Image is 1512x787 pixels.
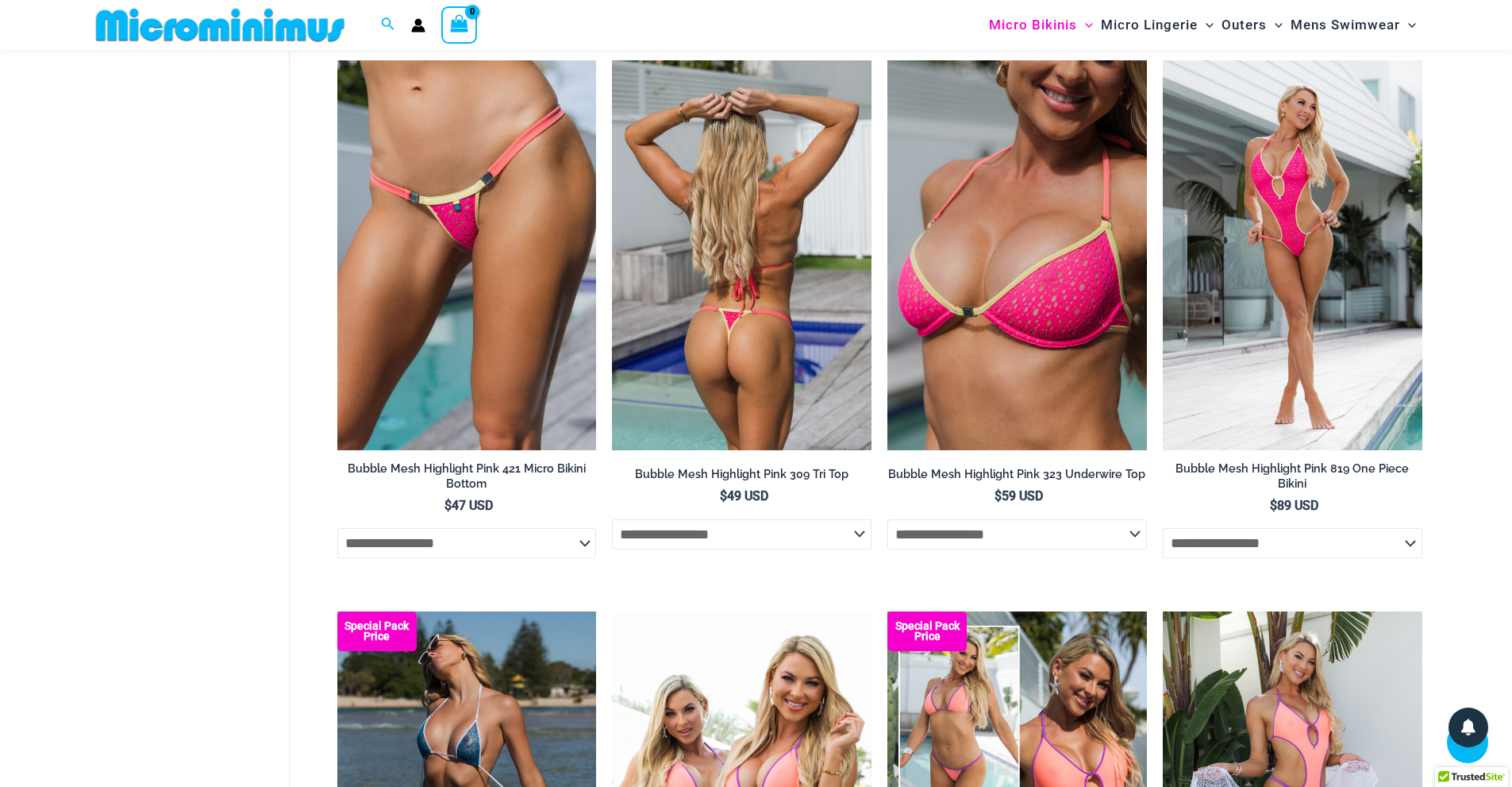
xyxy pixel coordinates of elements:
[1218,5,1287,45] a: OutersMenu ToggleMenu Toggle
[337,621,417,642] b: Special Pack Price
[337,60,597,449] img: Bubble Mesh Highlight Pink 421 Micro 01
[1270,498,1277,513] span: $
[1291,5,1400,45] span: Mens Swimwear
[887,60,1147,449] a: Bubble Mesh Highlight Pink 323 Top 01Bubble Mesh Highlight Pink 323 Top 421 Micro 03Bubble Mesh H...
[983,2,1423,48] nav: Site Navigation
[612,467,871,482] h2: Bubble Mesh Highlight Pink 309 Tri Top
[887,60,1147,449] img: Bubble Mesh Highlight Pink 323 Top 01
[441,6,478,43] a: View Shopping Cart, empty
[444,498,452,513] span: $
[1270,498,1318,513] bdi: 89 USD
[612,60,871,449] img: Bubble Mesh Highlight Pink 309 Top 469 Thong 03
[612,60,871,449] a: Bubble Mesh Highlight Pink 309 Top 01Bubble Mesh Highlight Pink 309 Top 469 Thong 03Bubble Mesh H...
[1101,5,1198,45] span: Micro Lingerie
[1287,5,1420,45] a: Mens SwimwearMenu ToggleMenu Toggle
[381,15,395,35] a: Search icon link
[337,461,597,491] h2: Bubble Mesh Highlight Pink 421 Micro Bikini Bottom
[444,498,493,513] bdi: 47 USD
[720,488,768,503] bdi: 49 USD
[995,488,1002,503] span: $
[411,18,425,33] a: Account icon link
[1163,461,1422,491] h2: Bubble Mesh Highlight Pink 819 One Piece Bikini
[90,7,351,43] img: MM SHOP LOGO FLAT
[1222,5,1267,45] span: Outers
[720,488,727,503] span: $
[1198,5,1214,45] span: Menu Toggle
[1163,60,1422,449] a: Bubble Mesh Highlight Pink 819 One Piece 01Bubble Mesh Highlight Pink 819 One Piece 03Bubble Mesh...
[887,621,967,642] b: Special Pack Price
[337,60,597,449] a: Bubble Mesh Highlight Pink 421 Micro 01Bubble Mesh Highlight Pink 421 Micro 02Bubble Mesh Highlig...
[1077,5,1093,45] span: Menu Toggle
[1267,5,1283,45] span: Menu Toggle
[337,461,597,497] a: Bubble Mesh Highlight Pink 421 Micro Bikini Bottom
[989,5,1077,45] span: Micro Bikinis
[612,467,871,488] a: Bubble Mesh Highlight Pink 309 Tri Top
[995,488,1043,503] bdi: 59 USD
[1163,461,1422,497] a: Bubble Mesh Highlight Pink 819 One Piece Bikini
[887,467,1147,482] h2: Bubble Mesh Highlight Pink 323 Underwire Top
[1097,5,1218,45] a: Micro LingerieMenu ToggleMenu Toggle
[887,467,1147,488] a: Bubble Mesh Highlight Pink 323 Underwire Top
[1400,5,1416,45] span: Menu Toggle
[985,5,1097,45] a: Micro BikinisMenu ToggleMenu Toggle
[1163,60,1422,449] img: Bubble Mesh Highlight Pink 819 One Piece 01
